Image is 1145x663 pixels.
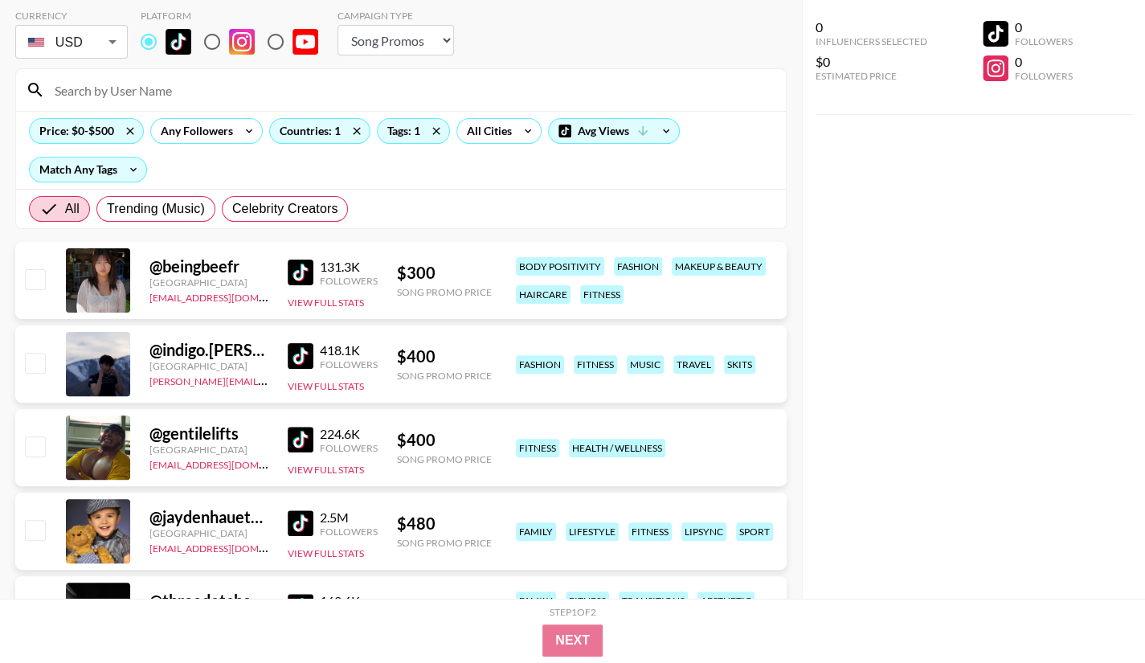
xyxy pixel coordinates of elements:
[149,340,268,360] div: @ indigo.[PERSON_NAME]
[65,199,80,219] span: All
[1065,583,1126,644] iframe: Drift Widget Chat Controller
[397,370,492,382] div: Song Promo Price
[724,355,755,374] div: skits
[149,444,268,456] div: [GEOGRAPHIC_DATA]
[320,593,378,609] div: 162.6K
[288,260,313,285] img: TikTok
[1015,35,1073,47] div: Followers
[149,360,268,372] div: [GEOGRAPHIC_DATA]
[516,285,570,304] div: haircare
[397,286,492,298] div: Song Promo Price
[288,594,313,620] img: TikTok
[232,199,338,219] span: Celebrity Creators
[569,439,665,457] div: health / wellness
[566,591,609,610] div: fitness
[320,442,378,454] div: Followers
[149,591,268,611] div: @ threedotchanell
[15,10,128,22] div: Currency
[550,606,596,618] div: Step 1 of 2
[18,28,125,56] div: USD
[149,527,268,539] div: [GEOGRAPHIC_DATA]
[549,119,679,143] div: Avg Views
[45,77,776,103] input: Search by User Name
[542,624,603,657] button: Next
[397,430,492,450] div: $ 400
[30,119,143,143] div: Price: $0-$500
[619,591,688,610] div: transitions
[166,29,191,55] img: TikTok
[378,119,449,143] div: Tags: 1
[681,522,726,541] div: lipsync
[320,342,378,358] div: 418.1K
[673,355,714,374] div: travel
[107,199,205,219] span: Trending (Music)
[30,158,146,182] div: Match Any Tags
[320,510,378,526] div: 2.5M
[288,427,313,452] img: TikTok
[516,355,564,374] div: fashion
[614,257,662,276] div: fashion
[320,526,378,538] div: Followers
[149,456,311,471] a: [EMAIL_ADDRESS][DOMAIN_NAME]
[516,257,604,276] div: body positivity
[516,439,559,457] div: fitness
[397,514,492,534] div: $ 480
[288,297,364,309] button: View Full Stats
[288,464,364,476] button: View Full Stats
[628,522,672,541] div: fitness
[816,70,927,82] div: Estimated Price
[151,119,236,143] div: Any Followers
[270,119,370,143] div: Countries: 1
[736,522,773,541] div: sport
[149,289,311,304] a: [EMAIL_ADDRESS][DOMAIN_NAME]
[672,257,766,276] div: makeup & beauty
[288,343,313,369] img: TikTok
[516,591,556,610] div: family
[288,380,364,392] button: View Full Stats
[574,355,617,374] div: fitness
[566,522,619,541] div: lifestyle
[320,259,378,275] div: 131.3K
[627,355,664,374] div: music
[397,537,492,549] div: Song Promo Price
[1015,54,1073,70] div: 0
[141,10,331,22] div: Platform
[516,522,556,541] div: family
[1015,70,1073,82] div: Followers
[1015,19,1073,35] div: 0
[149,539,311,555] a: [EMAIL_ADDRESS][DOMAIN_NAME]
[397,263,492,283] div: $ 300
[816,35,927,47] div: Influencers Selected
[149,276,268,289] div: [GEOGRAPHIC_DATA]
[697,591,754,610] div: aesthetic
[816,19,927,35] div: 0
[149,424,268,444] div: @ gentilelifts
[288,547,364,559] button: View Full Stats
[580,285,624,304] div: fitness
[149,256,268,276] div: @ beingbeefr
[337,10,454,22] div: Campaign Type
[397,346,492,366] div: $ 400
[149,372,387,387] a: [PERSON_NAME][EMAIL_ADDRESS][DOMAIN_NAME]
[292,29,318,55] img: YouTube
[457,119,515,143] div: All Cities
[816,54,927,70] div: $0
[320,426,378,442] div: 224.6K
[149,507,268,527] div: @ jaydenhaueterofficial
[320,358,378,370] div: Followers
[288,510,313,536] img: TikTok
[320,275,378,287] div: Followers
[229,29,255,55] img: Instagram
[397,453,492,465] div: Song Promo Price
[397,597,492,617] div: $ 500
